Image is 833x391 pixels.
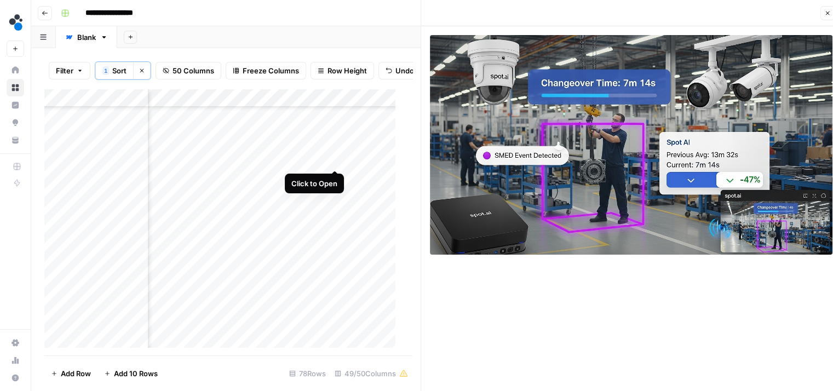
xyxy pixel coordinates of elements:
span: Sort [112,65,127,76]
span: Add Row [61,368,91,379]
img: Row/Cell [430,35,832,255]
a: Settings [7,334,24,352]
a: Opportunities [7,114,24,131]
div: Blank [77,32,96,43]
button: Undo [378,62,421,79]
a: Browse [7,79,24,96]
a: Your Data [7,131,24,149]
button: Filter [49,62,90,79]
a: Usage [7,352,24,369]
div: 1 [102,66,109,75]
span: Undo [395,65,414,76]
div: Click to Open [291,178,337,189]
div: 78 Rows [285,365,330,382]
a: Home [7,61,24,79]
span: Freeze Columns [243,65,299,76]
span: 50 Columns [173,65,214,76]
span: Row Height [328,65,367,76]
button: Add 10 Rows [97,365,164,382]
button: Workspace: spot.ai [7,9,24,36]
div: 49/50 Columns [330,365,412,382]
button: Add Row [44,365,97,382]
span: 1 [104,66,107,75]
img: spot.ai Logo [7,13,26,32]
a: Blank [56,26,117,48]
button: Freeze Columns [226,62,306,79]
span: Filter [56,65,73,76]
button: 1Sort [95,62,133,79]
span: Add 10 Rows [114,368,158,379]
button: 50 Columns [156,62,221,79]
button: Help + Support [7,369,24,387]
button: Row Height [311,62,374,79]
a: Insights [7,96,24,114]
